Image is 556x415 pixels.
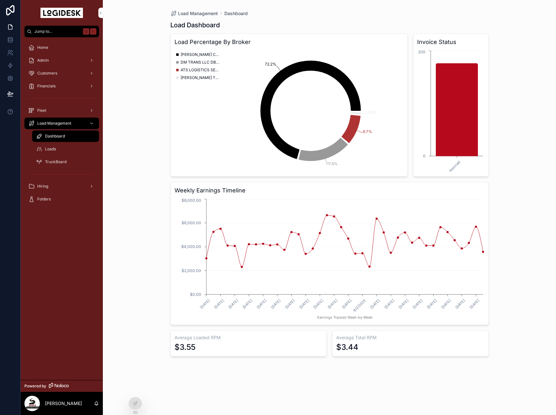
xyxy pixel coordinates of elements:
tspan: $6,000.00 [182,220,201,225]
span: DM TRANS LLC DBA ARRIVE LOGISTICS [181,60,219,65]
text: [DATE] [213,298,225,310]
text: [DATE] [327,298,338,310]
tspan: 9.7% [363,129,372,134]
div: $3.44 [336,342,358,352]
span: Financials [37,84,56,89]
span: Admin [37,58,49,63]
div: chart [175,198,485,321]
span: ATS LOGISTICS SERVICES, INC. DBA SUREWAY TRANSPORTATION COMPANY & [PERSON_NAME] SPECIALIZED LOGIS... [181,67,219,73]
tspan: $2,000.00 [182,268,201,273]
text: [DATE] [298,298,310,310]
h3: Average Total RPM [336,334,485,341]
h3: Weekly Earnings Timeline [175,186,485,195]
a: Fleet [24,105,99,116]
tspan: . [180,246,184,247]
a: Admin [24,55,99,66]
span: Jump to... [34,29,80,34]
text: [DATE] [398,298,409,310]
text: [DATE] [199,298,211,310]
tspan: $0.00 [190,292,201,297]
span: TruckBoard [45,159,67,164]
tspan: 200 [418,49,426,54]
span: Dashboard [45,134,65,139]
text: [DATE] [227,298,239,310]
text: [DATE] [369,298,381,310]
span: [PERSON_NAME] TRANSPORTATION GROUP, LLC [181,75,219,80]
div: chart [417,49,485,172]
a: Dashboard [224,10,248,17]
span: Load Management [178,10,218,17]
a: Loads [32,143,99,155]
text: [DATE] [469,298,480,310]
text: [DATE] [426,298,437,310]
text: [DATE] [440,298,452,310]
text: [DATE] [341,298,352,310]
h3: Average Loaded RPM [175,334,323,341]
span: Hiring [37,184,48,189]
text: Invoiced [448,160,461,173]
a: Financials [24,80,99,92]
text: 6/2/2025 [352,298,366,313]
text: [DATE] [284,298,296,310]
tspan: Earnings Tracked Week-by-Week [317,315,372,320]
text: [DATE] [241,298,253,310]
a: Hiring [24,181,99,192]
text: [DATE] [412,298,423,310]
button: Jump to...K [24,26,99,37]
a: Customers [24,67,99,79]
tspan: $4,000.00 [181,244,201,249]
tspan: $8,000.00 [182,198,201,203]
text: [DATE] [383,298,395,310]
span: Loads [45,146,56,152]
a: TruckBoard [32,156,99,168]
span: Customers [37,71,57,76]
text: [DATE] [270,298,282,310]
span: K [91,29,96,34]
a: Load Management [24,118,99,129]
text: [DATE] [256,298,267,310]
span: Load Management [37,121,71,126]
span: Fleet [37,108,46,113]
div: chart [175,49,404,172]
span: Powered by [24,384,46,389]
a: Dashboard [32,130,99,142]
a: Load Management [170,10,218,17]
a: Home [24,42,99,53]
tspan: 72.2% [265,62,276,66]
p: [PERSON_NAME] [45,400,82,407]
h3: Load Percentage By Broker [175,38,404,47]
tspan: 0 [423,154,426,158]
span: Folders [37,197,51,202]
text: [DATE] [312,298,324,310]
text: [DATE] [454,298,466,310]
div: $3.55 [175,342,195,352]
span: [PERSON_NAME] COMPANY INC. [181,52,219,57]
tspan: 17.6% [327,161,338,166]
a: Powered by [21,380,103,392]
h3: Invoice Status [417,38,485,47]
img: App logo [40,8,83,18]
div: scrollable content [21,37,103,213]
tspan: 0.5% [367,110,377,115]
a: Folders [24,193,99,205]
span: Home [37,45,48,50]
h1: Load Dashboard [170,21,220,30]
